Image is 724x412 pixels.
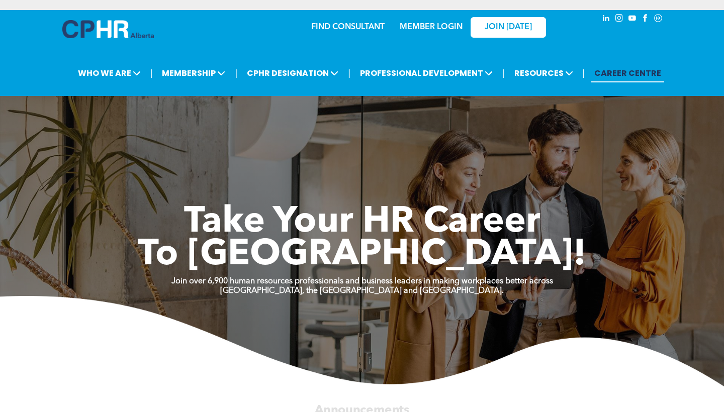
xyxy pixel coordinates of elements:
span: MEMBERSHIP [159,64,228,82]
a: Social network [653,13,664,26]
img: A blue and white logo for cp alberta [62,20,154,38]
strong: [GEOGRAPHIC_DATA], the [GEOGRAPHIC_DATA] and [GEOGRAPHIC_DATA]. [220,287,504,295]
a: CAREER CENTRE [591,64,664,82]
li: | [502,63,505,83]
a: MEMBER LOGIN [400,23,463,31]
span: PROFESSIONAL DEVELOPMENT [357,64,496,82]
span: To [GEOGRAPHIC_DATA]! [138,237,586,273]
li: | [583,63,585,83]
li: | [235,63,237,83]
li: | [150,63,153,83]
a: youtube [626,13,638,26]
span: RESOURCES [511,64,576,82]
span: JOIN [DATE] [485,23,532,32]
a: FIND CONSULTANT [311,23,385,31]
li: | [348,63,350,83]
a: JOIN [DATE] [471,17,546,38]
span: Take Your HR Career [184,204,540,241]
a: facebook [640,13,651,26]
strong: Join over 6,900 human resources professionals and business leaders in making workplaces better ac... [171,277,553,285]
a: instagram [613,13,624,26]
span: CPHR DESIGNATION [244,64,341,82]
a: linkedin [600,13,611,26]
span: WHO WE ARE [75,64,144,82]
